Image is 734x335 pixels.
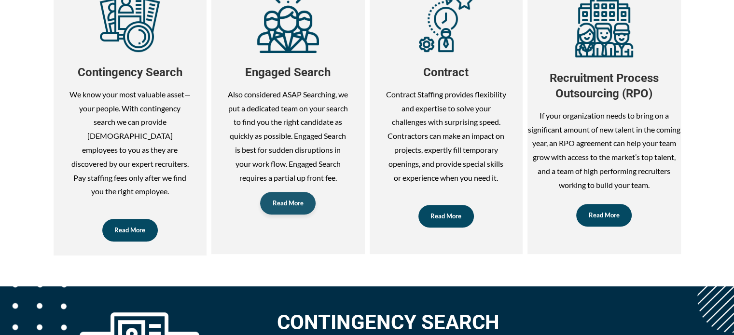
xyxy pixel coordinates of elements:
a: Read More [418,205,474,228]
p: Also considered ASAP Searching, we put a dedicated team on your search to find you the right cand... [227,88,349,185]
span: Read More [114,227,145,233]
p: If your organization needs to bring on a significant amount of new talent in the coming year, an ... [527,109,681,192]
a: Read More [576,204,632,227]
a: Read More [260,192,316,214]
span: Recruitment Process Outsourcing (RPO) [527,71,681,101]
p: Contract Staffing provides flexibility and expertise to solve your challenges with surprising spe... [385,88,508,185]
span: Contingency Search [69,65,192,80]
p: We know your most valuable asset—your people. With contingency search we can provide [DEMOGRAPHIC... [69,88,192,199]
span: Read More [589,212,620,218]
span: Contract [385,65,508,80]
span: Read More [273,200,304,206]
a: Read More [102,219,158,241]
span: CONTINGENCY SEARCH [277,310,657,335]
span: Read More [430,213,461,219]
span: Engaged Search [227,65,349,80]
